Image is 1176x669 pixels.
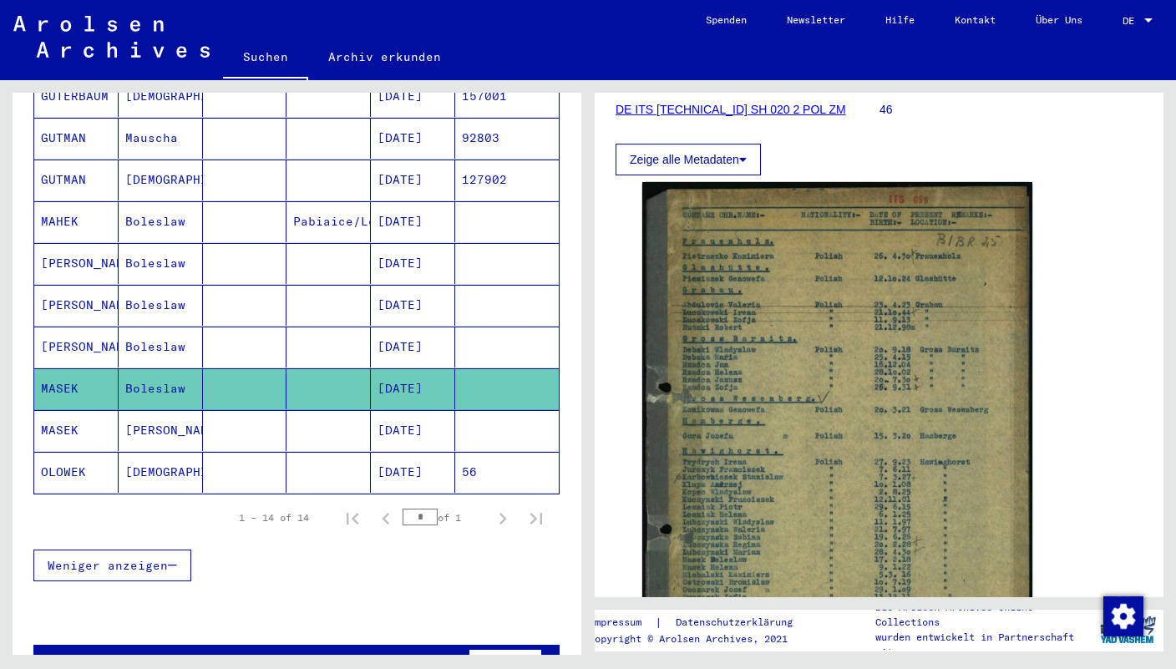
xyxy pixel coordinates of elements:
[371,201,455,242] mat-cell: [DATE]
[119,118,203,159] mat-cell: Mauscha
[239,510,309,525] div: 1 – 14 of 14
[119,410,203,451] mat-cell: [PERSON_NAME]
[119,368,203,409] mat-cell: Boleslaw
[34,410,119,451] mat-cell: MASEK
[1097,609,1159,651] img: yv_logo.png
[455,118,559,159] mat-cell: 92803
[875,630,1092,660] p: wurden entwickelt in Partnerschaft mit
[616,144,761,175] button: Zeige alle Metadaten
[1102,596,1143,636] div: Zustimmung ändern
[119,327,203,367] mat-cell: Boleslaw
[589,631,813,646] p: Copyright © Arolsen Archives, 2021
[589,614,813,631] div: |
[403,509,486,525] div: of 1
[34,285,119,326] mat-cell: [PERSON_NAME]
[371,368,455,409] mat-cell: [DATE]
[34,118,119,159] mat-cell: GUTMAN
[369,501,403,535] button: Previous page
[34,368,119,409] mat-cell: MASEK
[34,452,119,493] mat-cell: OLOWEK
[336,501,369,535] button: First page
[875,600,1092,630] p: Die Arolsen Archives Online-Collections
[119,452,203,493] mat-cell: [DEMOGRAPHIC_DATA]
[119,201,203,242] mat-cell: Boleslaw
[371,160,455,200] mat-cell: [DATE]
[119,160,203,200] mat-cell: [DEMOGRAPHIC_DATA]
[34,243,119,284] mat-cell: [PERSON_NAME]
[616,103,846,116] a: DE ITS [TECHNICAL_ID] SH 020 2 POL ZM
[371,76,455,117] mat-cell: [DATE]
[33,550,191,581] button: Weniger anzeigen
[371,243,455,284] mat-cell: [DATE]
[371,410,455,451] mat-cell: [DATE]
[34,327,119,367] mat-cell: [PERSON_NAME]
[662,614,813,631] a: Datenschutzerklärung
[308,37,461,77] a: Archiv erkunden
[34,76,119,117] mat-cell: GUTERBAUM
[223,37,308,80] a: Suchen
[34,201,119,242] mat-cell: MAHEK
[371,285,455,326] mat-cell: [DATE]
[119,243,203,284] mat-cell: Boleslaw
[371,452,455,493] mat-cell: [DATE]
[34,160,119,200] mat-cell: GUTMAN
[286,201,371,242] mat-cell: Pabiaice/Lodz
[520,501,553,535] button: Last page
[455,160,559,200] mat-cell: 127902
[371,118,455,159] mat-cell: [DATE]
[119,76,203,117] mat-cell: [DEMOGRAPHIC_DATA]
[486,501,520,535] button: Next page
[119,285,203,326] mat-cell: Boleslaw
[1123,15,1141,27] span: DE
[879,101,1143,119] p: 46
[1103,596,1143,636] img: Zustimmung ändern
[455,452,559,493] mat-cell: 56
[371,327,455,367] mat-cell: [DATE]
[13,16,210,58] img: Arolsen_neg.svg
[48,558,168,573] span: Weniger anzeigen
[455,76,559,117] mat-cell: 157001
[589,614,655,631] a: Impressum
